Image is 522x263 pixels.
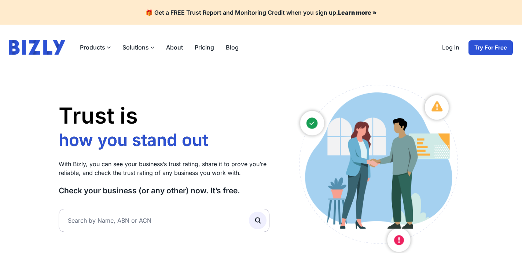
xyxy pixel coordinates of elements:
[117,40,160,55] label: Solutions
[59,186,269,196] h3: Check your business (or any other) now. It’s free.
[59,209,269,232] input: Search by Name, ABN or ACN
[189,40,220,55] a: Pricing
[59,160,269,177] p: With Bizly, you can see your business’s trust rating, share it to prove you’re reliable, and chec...
[338,9,377,16] a: Learn more »
[9,40,65,55] img: bizly_logo.svg
[74,40,117,55] label: Products
[291,81,463,253] img: Australian small business owners illustration
[59,151,212,172] li: who you work with
[220,40,245,55] a: Blog
[59,102,138,129] span: Trust is
[468,40,513,55] a: Try For Free
[160,40,189,55] a: About
[9,9,513,16] h4: 🎁 Get a FREE Trust Report and Monitoring Credit when you sign up.
[436,40,465,55] a: Log in
[59,129,212,151] li: how you stand out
